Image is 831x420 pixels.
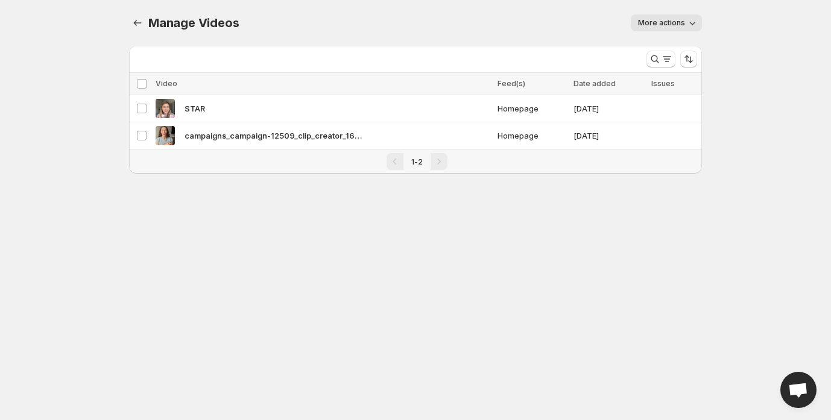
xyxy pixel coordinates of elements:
[570,95,648,122] td: [DATE]
[651,79,675,88] span: Issues
[148,16,239,30] span: Manage Videos
[185,102,205,114] span: STAR
[185,130,365,142] span: campaigns_campaign-12509_clip_creator_16761_483409b5-0790-47e3-9c08-c1cea7b22e6a
[156,99,175,118] img: STAR
[638,18,685,28] span: More actions
[573,79,616,88] span: Date added
[156,79,177,88] span: Video
[570,122,648,149] td: [DATE]
[646,51,675,67] button: Search and filter results
[631,14,702,31] button: More actions
[498,130,566,142] span: Homepage
[680,51,697,67] button: Sort the results
[498,102,566,114] span: Homepage
[498,79,525,88] span: Feed(s)
[780,372,817,408] div: Open chat
[156,126,175,145] img: campaigns_campaign-12509_clip_creator_16761_483409b5-0790-47e3-9c08-c1cea7b22e6a
[411,157,423,166] span: 1-2
[129,14,146,31] button: Manage Videos
[129,149,702,174] nav: Pagination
